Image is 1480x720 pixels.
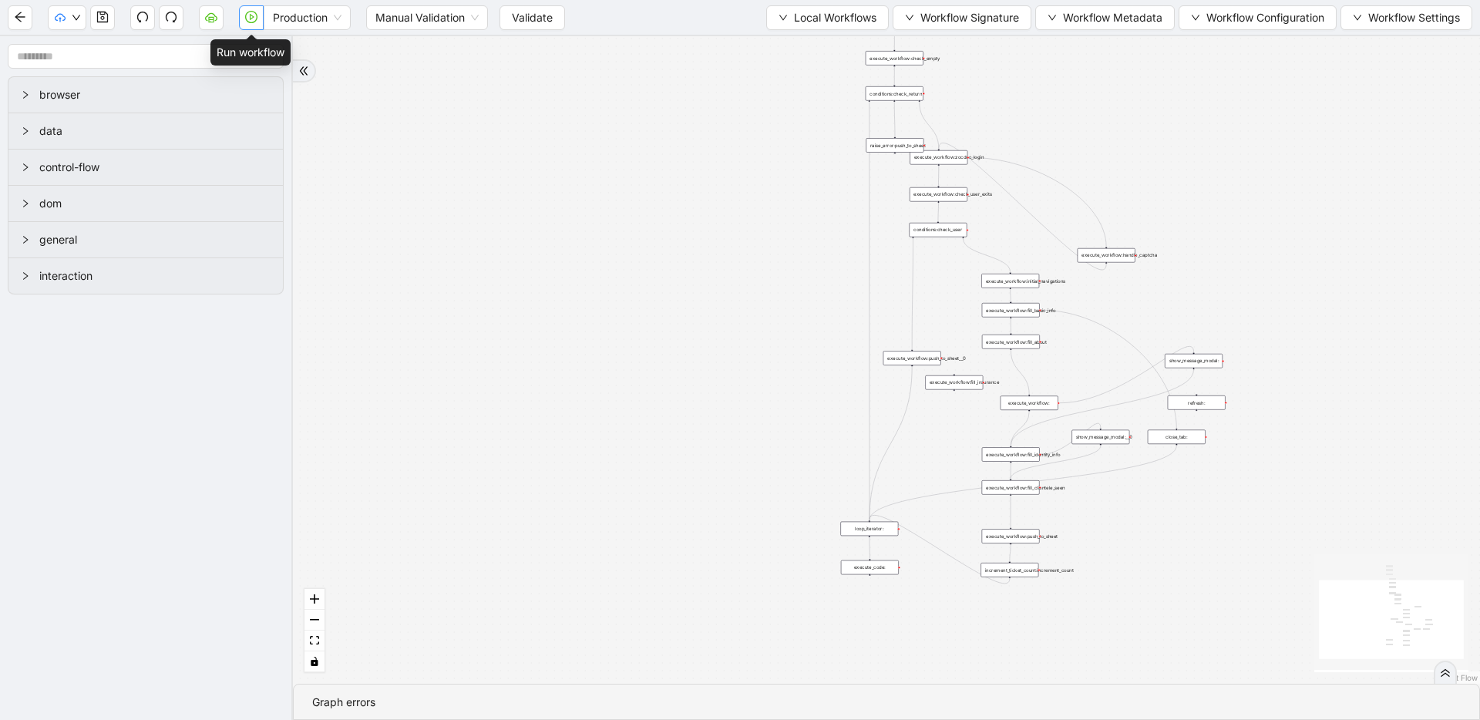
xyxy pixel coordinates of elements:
span: right [21,90,30,99]
div: control-flow [8,150,283,185]
button: redo [159,5,183,30]
g: Edge from execute_workflow:push_to_sheet__0 to loop_iterator: [869,367,912,520]
div: execute_workflow:push_to_sheet [982,529,1040,543]
span: general [39,231,271,248]
button: zoom out [304,610,325,631]
span: Workflow Settings [1368,9,1460,26]
g: Edge from conditions:check_return to raise_error:push_to_sheet [894,103,895,137]
div: conditions:check_return [866,86,923,101]
div: execute_workflow:fill_insurance [925,375,983,390]
div: Run workflow [210,39,291,66]
button: arrow-left [8,5,32,30]
a: React Flow attribution [1438,673,1478,682]
span: right [21,199,30,208]
div: execute_workflow:push_to_sheet__0 [883,351,941,365]
div: browser [8,77,283,113]
span: cloud-upload [55,12,66,23]
span: control-flow [39,159,271,176]
span: right [21,235,30,244]
span: redo [165,11,177,23]
button: downLocal Workflows [766,5,889,30]
span: cloud-server [205,11,217,23]
span: Workflow Configuration [1206,9,1324,26]
span: play-circle [245,11,257,23]
span: dom [39,195,271,212]
div: increment_ticket_count:increment_count [980,563,1038,577]
button: save [90,5,115,30]
span: right [21,126,30,136]
div: show_message_modal: [1165,354,1223,368]
g: Edge from execute_workflow:handle_captcha to execute_workflow:zocdoc_login [939,143,1106,269]
div: execute_workflow:zocdoc_login [910,150,967,165]
div: execute_workflow:check_empty [866,51,923,66]
div: execute_workflow:check_user_exits [910,187,967,202]
g: Edge from show_message_modal: to execute_workflow:fill_identity_info [1011,369,1193,446]
div: execute_workflow:initial_navigations [981,274,1039,288]
span: double-right [298,66,309,76]
span: Validate [512,9,553,26]
g: Edge from execute_workflow:check_user_exits to conditions:check_user [938,203,939,220]
div: execute_code: [841,560,899,575]
button: Validate [499,5,565,30]
div: execute_workflow:fill_about [982,335,1040,349]
button: toggle interactivity [304,651,325,672]
div: show_message_modal:__0 [1071,430,1129,445]
button: play-circle [239,5,264,30]
button: downWorkflow Settings [1340,5,1472,30]
div: execute_workflow:handle_captcha [1078,248,1135,263]
g: Edge from conditions:check_return to execute_workflow:zocdoc_login [920,103,939,149]
g: Edge from execute_workflow:initial_navigations to execute_workflow:fill_basic_info [1011,290,1011,301]
span: down [72,13,81,22]
div: execute_workflow:fill_basic_info [982,303,1040,317]
div: close_tab: [1148,430,1206,445]
span: double-right [1440,668,1451,678]
span: Workflow Signature [920,9,1019,26]
button: zoom in [304,589,325,610]
span: down [1048,13,1057,22]
span: plus-circle [890,158,900,168]
button: cloud-server [199,5,224,30]
div: dom [8,186,283,221]
div: raise_error:push_to_sheet [866,138,923,153]
span: undo [136,11,149,23]
g: Edge from show_message_modal:__0 to execute_workflow:fill_clientele_seen [1011,446,1101,479]
div: interaction [8,258,283,294]
span: down [779,13,788,22]
div: execute_workflow:fill_identity_info [982,447,1040,462]
div: conditions:check_user [909,223,967,237]
div: refresh:plus-circle [1168,395,1226,410]
div: Graph errors [312,694,1461,711]
div: execute_workflow:fill_clientele_seen [982,480,1040,495]
g: Edge from execute_workflow: to show_message_modal: [1060,346,1194,402]
div: general [8,222,283,257]
span: plus-circle [950,395,960,405]
g: Edge from execute_workflow:fill_about to execute_workflow: [1011,351,1029,395]
span: Local Workflows [794,9,876,26]
span: arrow-left [14,11,26,23]
div: execute_workflow:fill_insuranceplus-circle [925,375,983,390]
button: fit view [304,631,325,651]
span: save [96,11,109,23]
div: loop_iterator: [840,522,898,537]
button: downWorkflow Signature [893,5,1031,30]
g: Edge from increment_ticket_count:increment_count to loop_iterator: [869,515,1010,584]
span: right [21,271,30,281]
g: Edge from conditions:check_user to execute_workflow:push_to_sheet__0 [912,238,913,349]
button: downWorkflow Metadata [1035,5,1175,30]
span: Production [273,6,341,29]
span: down [1191,13,1200,22]
button: downWorkflow Configuration [1179,5,1337,30]
button: cloud-uploaddown [48,5,86,30]
div: data [8,113,283,149]
span: Workflow Metadata [1063,9,1162,26]
span: plus-circle [865,580,875,590]
div: execute_workflow: [1001,395,1058,410]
